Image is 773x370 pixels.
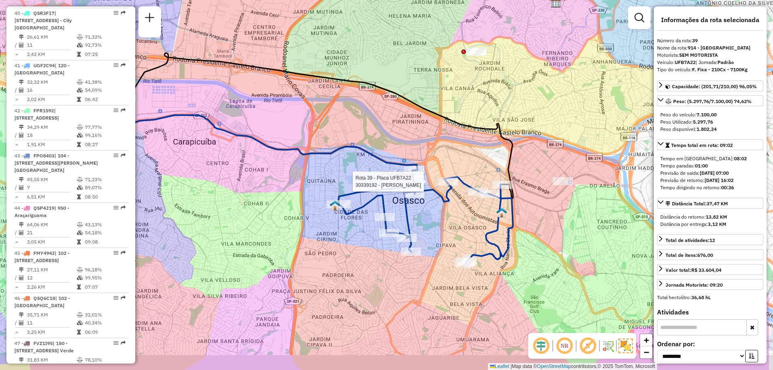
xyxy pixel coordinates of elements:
td: 3,25 KM [27,328,76,336]
strong: 00:36 [721,184,734,190]
div: Atividade não roteirizada - LANCHONETE E RESTAUR [467,188,488,196]
a: Total de atividades:12 [657,234,763,245]
span: | [511,364,512,369]
td: 96,18% [85,266,125,274]
em: Rota exportada [121,250,126,255]
td: = [14,283,19,291]
td: / [14,131,19,139]
em: Opções [114,250,118,255]
span: 41 - [14,62,70,76]
td: 07:07 [85,283,125,291]
i: Tempo total em rota [77,142,81,147]
i: Tempo total em rota [77,330,81,335]
span: + [644,335,649,345]
div: Atividade não roteirizada - MILLENA S BAR [553,177,573,185]
a: Distância Total:37,47 KM [657,198,763,209]
strong: 01:00 [695,163,708,169]
em: Rota exportada [121,10,126,15]
td: 16 [27,86,76,94]
img: Fluxo de ruas [601,339,614,352]
span: Peso do veículo: [660,112,717,118]
a: Capacidade: (201,71/210,00) 96,05% [657,81,763,91]
i: Tempo total em rota [77,194,81,199]
div: Total de itens: [666,252,713,259]
td: 18 [27,131,76,139]
span: | Jornada: [696,59,734,65]
strong: R$ 33.604,04 [691,267,721,273]
span: Peso: (5.297,76/7.100,00) 74,62% [673,98,752,104]
td: 27,11 KM [27,266,76,274]
span: Tempo total em rota: 09:02 [671,142,733,148]
td: 06:42 [85,95,125,103]
i: % de utilização do peso [77,80,83,85]
em: Rota exportada [121,63,126,68]
div: Previsão de saída: [660,169,760,177]
button: Ordem crescente [745,350,758,362]
i: Total de Atividades [19,320,24,325]
td: = [14,95,19,103]
i: % de utilização do peso [77,125,83,130]
a: Total de itens:676,00 [657,249,763,260]
span: 37,47 KM [707,201,728,207]
td: 54,09% [85,86,125,94]
a: Exibir filtros [631,10,647,26]
em: Opções [114,153,118,158]
strong: 08:02 [734,155,747,161]
div: Atividade não roteirizada - LUZIVANIA TAVARES DA [466,48,486,56]
td: 35,71 KM [27,311,76,319]
a: Zoom out [640,346,652,358]
span: − [644,347,649,357]
td: 71,32% [85,33,125,41]
span: FPR1592 [33,107,54,114]
span: | 150 - [STREET_ADDRESS] Verde [14,340,74,353]
span: FPO8403 [33,153,54,159]
span: 43 - [14,153,98,173]
i: Total de Atividades [19,43,24,48]
img: DS Teste [330,200,340,211]
i: Distância Total [19,177,24,182]
i: Distância Total [19,358,24,362]
td: 2,02 KM [27,95,76,103]
td: 08:27 [85,141,125,149]
div: Motorista: [657,52,763,59]
span: 42 - [14,107,59,121]
i: Total de Atividades [19,230,24,235]
td: 78,10% [85,356,125,364]
td: 11 [27,41,76,49]
i: % de utilização da cubagem [77,230,83,235]
strong: 39 [692,37,698,43]
em: Rota exportada [121,341,126,345]
a: Tempo total em rota: 09:02 [657,139,763,150]
td: 31,83 KM [27,356,76,364]
strong: 5.297,76 [693,119,713,125]
img: Exibir/Ocultar setores [618,339,633,353]
a: Valor total:R$ 33.604,04 [657,264,763,275]
div: Distância Total:37,47 KM [657,210,763,231]
em: Opções [114,108,118,113]
i: % de utilização do peso [77,267,83,272]
i: % de utilização da cubagem [77,320,83,325]
td: 77,77% [85,123,125,131]
td: 1,91 KM [27,141,76,149]
i: % de utilização da cubagem [77,133,83,138]
strong: 36,68 hL [691,294,711,300]
td: 21 [27,229,76,237]
em: Rota exportada [121,108,126,113]
td: 45,55 KM [27,176,76,184]
a: Peso: (5.297,76/7.100,00) 74,62% [657,95,763,106]
strong: UFB7A22 [675,59,696,65]
div: Número da rota: [657,37,763,44]
i: % de utilização do peso [77,177,83,182]
span: FVZ1I95 [33,340,53,346]
a: Nova sessão e pesquisa [142,10,158,28]
span: 44 - [14,205,69,218]
em: Opções [114,296,118,300]
em: Opções [114,205,118,210]
div: Tempo paradas: [660,162,760,169]
div: Tempo em [GEOGRAPHIC_DATA]: [660,155,760,162]
i: Distância Total [19,80,24,85]
td: / [14,184,19,192]
strong: 12 [709,237,715,243]
i: % de utilização do peso [77,358,83,362]
strong: 3,12 KM [708,221,726,227]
